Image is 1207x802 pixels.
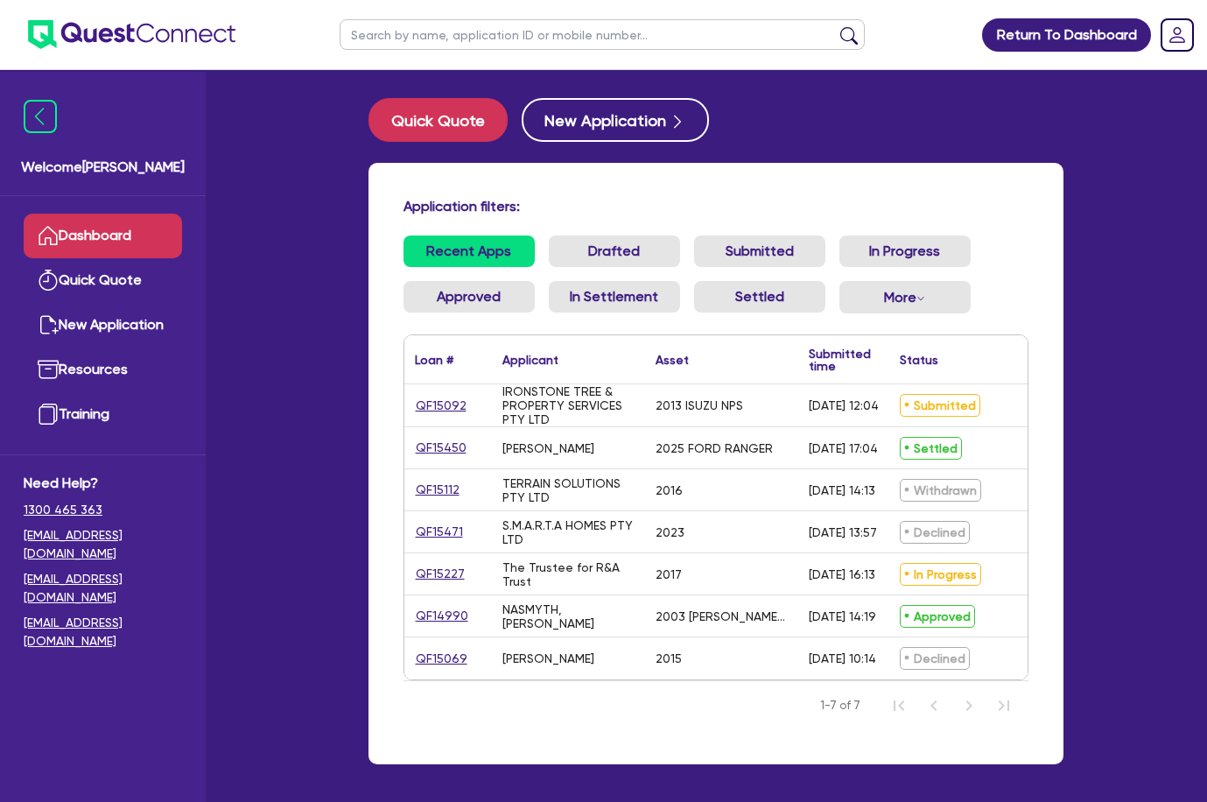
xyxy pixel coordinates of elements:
[820,697,860,714] span: 1-7 of 7
[1154,12,1200,58] a: Dropdown toggle
[694,281,825,313] a: Settled
[368,98,522,142] a: Quick Quote
[24,348,182,392] a: Resources
[694,236,825,267] a: Submitted
[24,392,182,437] a: Training
[502,384,635,426] div: IRONSTONE TREE & PROPERTY SERVICES PTY LTD
[38,359,59,380] img: resources
[809,609,876,623] div: [DATE] 14:19
[502,560,635,588] div: The Trustee for R&A Trust
[415,606,469,626] a: QF14990
[24,503,102,517] tcxspan: Call 1300 465 363 via 3CX
[502,441,594,455] div: [PERSON_NAME]
[21,157,185,178] span: Welcome [PERSON_NAME]
[656,609,788,623] div: 2003 [PERSON_NAME] Value Liner Prime Mover Day Cab
[24,214,182,258] a: Dashboard
[809,348,871,372] div: Submitted time
[24,570,182,607] a: [EMAIL_ADDRESS][DOMAIN_NAME]
[809,525,877,539] div: [DATE] 13:57
[900,647,970,670] span: Declined
[986,688,1021,723] button: Last Page
[656,441,773,455] div: 2025 FORD RANGER
[951,688,986,723] button: Next Page
[549,236,680,267] a: Drafted
[656,354,689,366] div: Asset
[982,18,1151,52] a: Return To Dashboard
[502,476,635,504] div: TERRAIN SOLUTIONS PTY LTD
[404,281,535,313] a: Approved
[656,398,743,412] div: 2013 ISUZU NPS
[415,438,467,458] a: QF15450
[839,281,971,313] button: Dropdown toggle
[656,567,682,581] div: 2017
[839,236,971,267] a: In Progress
[502,518,635,546] div: S.M.A.R.T.A HOMES PTY LTD
[415,522,464,542] a: QF15471
[38,270,59,291] img: quick-quote
[900,437,962,460] span: Settled
[809,441,878,455] div: [DATE] 17:04
[502,651,594,665] div: [PERSON_NAME]
[900,563,981,586] span: In Progress
[549,281,680,313] a: In Settlement
[24,614,182,651] a: [EMAIL_ADDRESS][DOMAIN_NAME]
[38,314,59,335] img: new-application
[368,98,508,142] button: Quick Quote
[415,649,468,669] a: QF15069
[415,396,467,416] a: QF15092
[415,564,466,584] a: QF15227
[502,354,558,366] div: Applicant
[28,20,235,49] img: quest-connect-logo-blue
[900,605,975,628] span: Approved
[415,480,460,500] a: QF15112
[809,651,876,665] div: [DATE] 10:14
[656,651,682,665] div: 2015
[916,688,951,723] button: Previous Page
[900,521,970,544] span: Declined
[809,398,879,412] div: [DATE] 12:04
[404,236,535,267] a: Recent Apps
[38,404,59,425] img: training
[809,483,875,497] div: [DATE] 14:13
[24,100,57,133] img: icon-menu-close
[881,688,916,723] button: First Page
[656,525,684,539] div: 2023
[900,479,981,502] span: Withdrawn
[24,473,182,494] span: Need Help?
[900,354,938,366] div: Status
[24,526,182,563] a: [EMAIL_ADDRESS][DOMAIN_NAME]
[502,602,635,630] div: NASMYTH, [PERSON_NAME]
[522,98,709,142] button: New Application
[900,394,980,417] span: Submitted
[809,567,875,581] div: [DATE] 16:13
[415,354,453,366] div: Loan #
[24,303,182,348] a: New Application
[340,19,865,50] input: Search by name, application ID or mobile number...
[404,198,1028,215] h4: Application filters:
[656,483,683,497] div: 2016
[24,258,182,303] a: Quick Quote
